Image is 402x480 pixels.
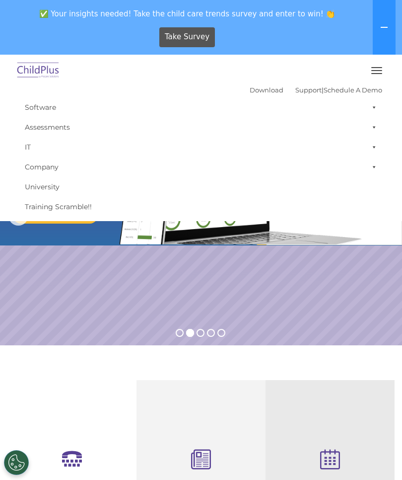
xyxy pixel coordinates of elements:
[165,28,209,46] span: Take Survey
[20,117,382,137] a: Assessments
[159,27,215,47] a: Take Survey
[4,450,29,475] button: Cookies Settings
[20,197,382,217] a: Training Scramble!!
[20,177,382,197] a: University
[250,86,382,94] font: |
[20,157,382,177] a: Company
[324,86,382,94] a: Schedule A Demo
[4,4,371,23] span: ✅ Your insights needed! Take the child care trends survey and enter to win! 👏
[295,86,322,94] a: Support
[15,59,62,82] img: ChildPlus by Procare Solutions
[20,137,382,157] a: IT
[20,97,382,117] a: Software
[250,86,283,94] a: Download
